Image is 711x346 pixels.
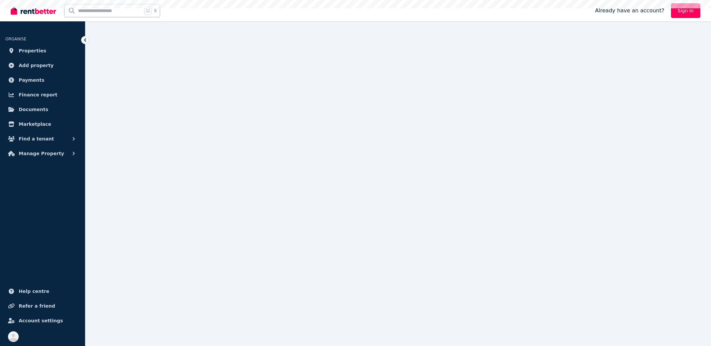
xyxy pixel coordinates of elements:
span: Properties [19,47,46,55]
span: Add property [19,61,54,69]
span: Documents [19,105,48,113]
button: Manage Property [5,147,80,160]
img: RentBetter [11,6,56,16]
span: Find a tenant [19,135,54,143]
span: ORGANISE [5,37,26,41]
a: Account settings [5,314,80,327]
a: Add property [5,59,80,72]
span: Manage Property [19,149,64,157]
span: Marketplace [19,120,51,128]
a: Refer a friend [5,299,80,313]
button: Find a tenant [5,132,80,145]
span: Already have an account? [595,7,664,15]
span: Account settings [19,317,63,325]
a: Finance report [5,88,80,101]
a: Sign In [671,3,700,18]
span: Help centre [19,287,49,295]
a: Payments [5,73,80,87]
span: Finance report [19,91,57,99]
span: k [154,8,156,13]
span: Refer a friend [19,302,55,310]
span: Payments [19,76,44,84]
a: Properties [5,44,80,57]
a: Marketplace [5,117,80,131]
a: Help centre [5,285,80,298]
a: Documents [5,103,80,116]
